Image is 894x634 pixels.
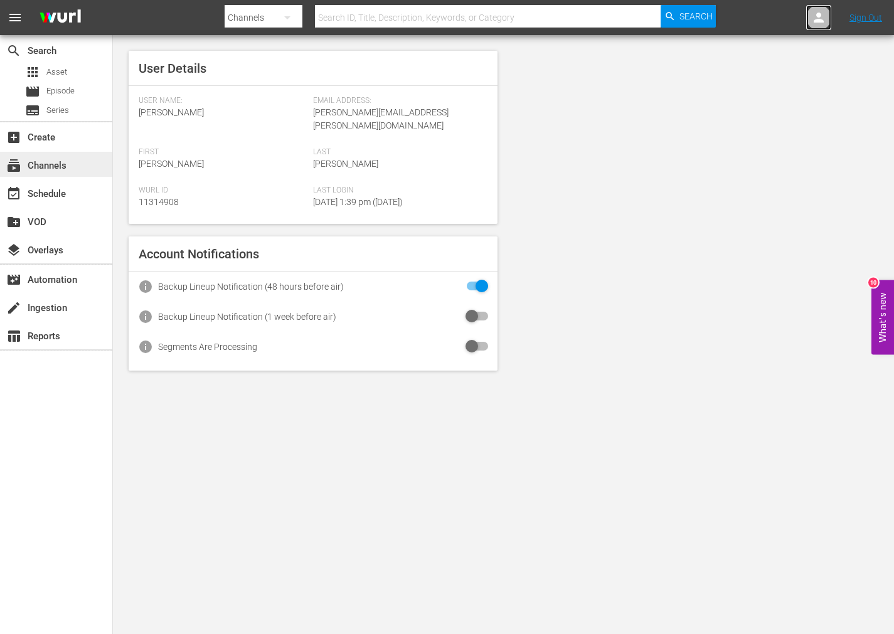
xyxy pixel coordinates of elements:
[6,130,21,145] span: Create
[871,280,894,354] button: Open Feedback Widget
[313,96,481,106] span: Email Address:
[313,159,378,169] span: [PERSON_NAME]
[661,5,716,28] button: Search
[139,107,204,117] span: [PERSON_NAME]
[6,43,21,58] span: Search
[6,214,21,230] span: VOD
[6,300,21,315] span: Ingestion
[158,282,344,292] div: Backup Lineup Notification (48 hours before air)
[158,342,257,352] div: Segments Are Processing
[139,147,307,157] span: First
[46,85,75,97] span: Episode
[6,158,21,173] span: Channels
[46,66,67,78] span: Asset
[158,312,336,322] div: Backup Lineup Notification (1 week before air)
[849,13,882,23] a: Sign Out
[139,246,259,262] span: Account Notifications
[25,84,40,99] span: Episode
[313,197,403,207] span: [DATE] 1:39 pm ([DATE])
[138,279,153,294] span: info
[25,65,40,80] span: Asset
[30,3,90,33] img: ans4CAIJ8jUAAAAAAAAAAAAAAAAAAAAAAAAgQb4GAAAAAAAAAAAAAAAAAAAAAAAAJMjXAAAAAAAAAAAAAAAAAAAAAAAAgAT5G...
[138,339,153,354] span: info
[139,159,204,169] span: [PERSON_NAME]
[313,107,449,130] span: [PERSON_NAME][EMAIL_ADDRESS][PERSON_NAME][DOMAIN_NAME]
[138,309,153,324] span: info
[868,277,878,287] div: 10
[8,10,23,25] span: menu
[6,186,21,201] span: Schedule
[6,243,21,258] span: Overlays
[679,5,713,28] span: Search
[313,147,481,157] span: Last
[25,103,40,118] span: Series
[139,96,307,106] span: User Name:
[139,186,307,196] span: Wurl Id
[139,61,206,76] span: User Details
[6,272,21,287] span: Automation
[313,186,481,196] span: Last Login
[6,329,21,344] span: Reports
[46,104,69,117] span: Series
[139,197,179,207] span: 11314908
